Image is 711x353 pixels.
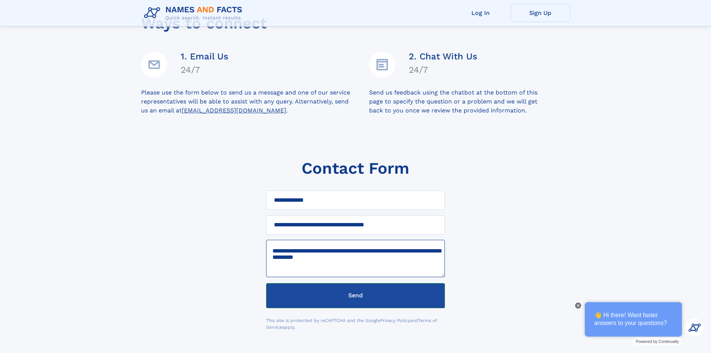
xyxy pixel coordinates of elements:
a: Terms of Service [266,318,437,330]
img: Logo Names and Facts [141,3,249,23]
a: Sign Up [511,4,570,22]
h1: Contact Form [302,159,409,177]
h4: 2. Chat With Us [409,51,477,62]
h4: 24/7 [181,65,228,75]
a: Powered by Continually [633,337,682,346]
a: [EMAIL_ADDRESS][DOMAIN_NAME] [182,107,286,114]
div: This site is protected by reCAPTCHA and the Google and apply. [266,317,445,331]
h4: 1. Email Us [181,51,228,62]
img: Email Address Icon [141,52,167,78]
img: Details Icon [369,52,395,78]
a: Privacy Policy [380,318,410,323]
button: Send [266,283,445,308]
div: 👋 Hi there! Want faster answers to your questions? [585,302,682,337]
a: Log In [451,4,511,22]
div: Send us feedback using the chatbot at the bottom of this page to specify the question or a proble... [369,88,570,115]
img: Close [577,304,580,307]
img: Kevin [686,319,704,337]
div: Please use the form below to send us a message and one of our service representatives will be abl... [141,88,369,115]
h4: 24/7 [409,65,477,75]
span: Powered by Continually [636,339,679,344]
